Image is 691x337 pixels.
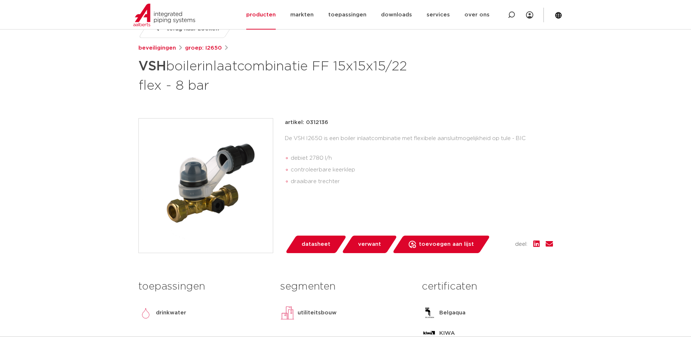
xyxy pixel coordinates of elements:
span: verwant [358,239,381,250]
h3: segmenten [280,279,411,294]
a: verwant [341,236,397,253]
li: debiet 2780 l/h [291,152,553,164]
span: toevoegen aan lijst [419,239,474,250]
h3: toepassingen [138,279,269,294]
a: groep: I2650 [185,44,222,53]
p: drinkwater [156,309,186,317]
img: utiliteitsbouw [280,306,295,320]
p: utiliteitsbouw [298,309,337,317]
a: datasheet [285,236,347,253]
div: De VSH I2650 is een boiler inlaatcombinatie met flexibele aansluitmogelijkheid op tule - BIC [285,133,553,190]
li: draaibare trechter [291,176,553,187]
li: controleerbare keerklep [291,164,553,176]
p: Belgaqua [439,309,466,317]
img: Belgaqua [422,306,436,320]
h3: certificaten [422,279,553,294]
span: deel: [515,240,527,249]
p: artikel: 0312136 [285,118,328,127]
img: Product Image for VSH boilerinlaatcombinatie FF 15x15x15/22 flex - 8 bar [139,119,273,253]
strong: VSH [138,60,166,73]
span: datasheet [302,239,330,250]
h1: boilerinlaatcombinatie FF 15x15x15/22 flex - 8 bar [138,55,412,95]
a: beveiligingen [138,44,176,53]
img: drinkwater [138,306,153,320]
